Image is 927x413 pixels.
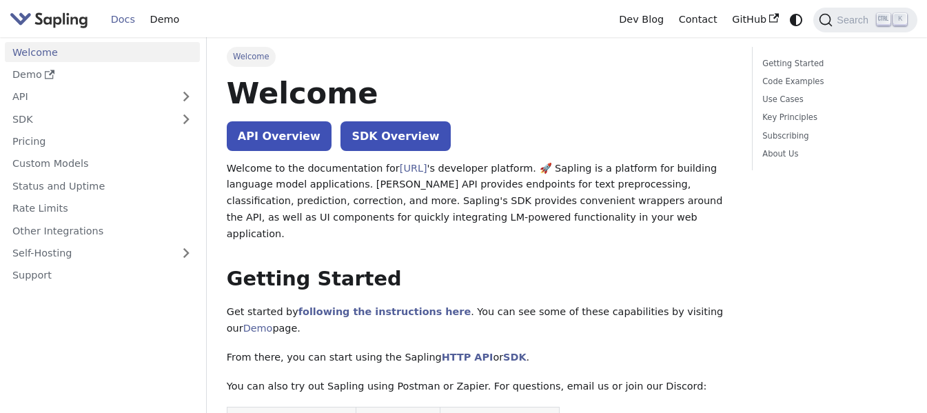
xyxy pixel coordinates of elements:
a: Welcome [5,42,200,62]
a: Demo [5,65,200,85]
img: Sapling.ai [10,10,88,30]
a: Status and Uptime [5,176,200,196]
p: You can also try out Sapling using Postman or Zapier. For questions, email us or join our Discord: [227,379,732,395]
button: Expand sidebar category 'API' [172,87,200,107]
a: HTTP API [442,352,493,363]
a: Self-Hosting [5,243,200,263]
p: Welcome to the documentation for 's developer platform. 🚀 Sapling is a platform for building lang... [227,161,732,243]
kbd: K [893,13,907,26]
button: Switch between dark and light mode (currently system mode) [786,10,806,30]
a: SDK Overview [340,121,450,151]
a: Code Examples [762,75,902,88]
a: Use Cases [762,93,902,106]
a: Rate Limits [5,199,200,219]
p: From there, you can start using the Sapling or . [227,350,732,366]
a: Custom Models [5,154,200,174]
span: Welcome [227,47,276,66]
a: Getting Started [762,57,902,70]
a: Demo [143,9,187,30]
a: SDK [5,109,172,129]
button: Search (Ctrl+K) [813,8,917,32]
a: API [5,87,172,107]
a: [URL] [400,163,427,174]
a: Contact [671,9,725,30]
a: Support [5,265,200,285]
button: Expand sidebar category 'SDK' [172,109,200,129]
span: Search [833,14,877,26]
a: following the instructions here [298,306,471,317]
a: GitHub [724,9,786,30]
a: Docs [103,9,143,30]
a: About Us [762,148,902,161]
p: Get started by . You can see some of these capabilities by visiting our page. [227,304,732,337]
a: Dev Blog [611,9,671,30]
h2: Getting Started [227,267,732,292]
a: Key Principles [762,111,902,124]
a: Sapling.ai [10,10,93,30]
a: Other Integrations [5,221,200,241]
a: API Overview [227,121,332,151]
a: SDK [503,352,526,363]
nav: Breadcrumbs [227,47,732,66]
a: Pricing [5,132,200,152]
a: Subscribing [762,130,902,143]
a: Demo [243,323,273,334]
h1: Welcome [227,74,732,112]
